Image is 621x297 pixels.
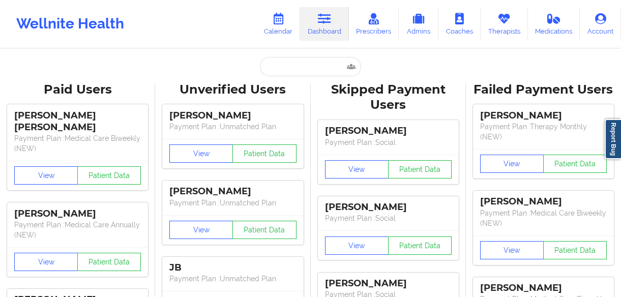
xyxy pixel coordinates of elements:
[14,166,78,185] button: View
[325,160,389,179] button: View
[14,220,141,240] p: Payment Plan : Medical Care Annually (NEW)
[388,160,452,179] button: Patient Data
[480,110,607,122] div: [PERSON_NAME]
[169,110,296,122] div: [PERSON_NAME]
[325,137,452,147] p: Payment Plan : Social
[480,241,544,259] button: View
[480,122,607,142] p: Payment Plan : Therapy Monthly (NEW)
[580,7,621,41] a: Account
[14,133,141,154] p: Payment Plan : Medical Care Biweekly (NEW)
[169,198,296,208] p: Payment Plan : Unmatched Plan
[162,82,303,98] div: Unverified Users
[349,7,399,41] a: Prescribers
[169,122,296,132] p: Payment Plan : Unmatched Plan
[169,274,296,284] p: Payment Plan : Unmatched Plan
[325,125,452,137] div: [PERSON_NAME]
[318,82,459,113] div: Skipped Payment Users
[480,282,607,294] div: [PERSON_NAME]
[438,7,481,41] a: Coaches
[14,253,78,271] button: View
[480,208,607,228] p: Payment Plan : Medical Care Biweekly (NEW)
[169,186,296,197] div: [PERSON_NAME]
[543,155,607,173] button: Patient Data
[481,7,528,41] a: Therapists
[7,82,148,98] div: Paid Users
[77,166,141,185] button: Patient Data
[169,144,233,163] button: View
[605,119,621,159] a: Report Bug
[399,7,438,41] a: Admins
[480,155,544,173] button: View
[325,201,452,213] div: [PERSON_NAME]
[528,7,580,41] a: Medications
[256,7,300,41] a: Calendar
[232,144,296,163] button: Patient Data
[543,241,607,259] button: Patient Data
[300,7,349,41] a: Dashboard
[77,253,141,271] button: Patient Data
[480,196,607,207] div: [PERSON_NAME]
[388,236,452,255] button: Patient Data
[232,221,296,239] button: Patient Data
[325,278,452,289] div: [PERSON_NAME]
[14,208,141,220] div: [PERSON_NAME]
[473,82,614,98] div: Failed Payment Users
[169,221,233,239] button: View
[325,213,452,223] p: Payment Plan : Social
[14,110,141,133] div: [PERSON_NAME] [PERSON_NAME]
[325,236,389,255] button: View
[169,262,296,274] div: JB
